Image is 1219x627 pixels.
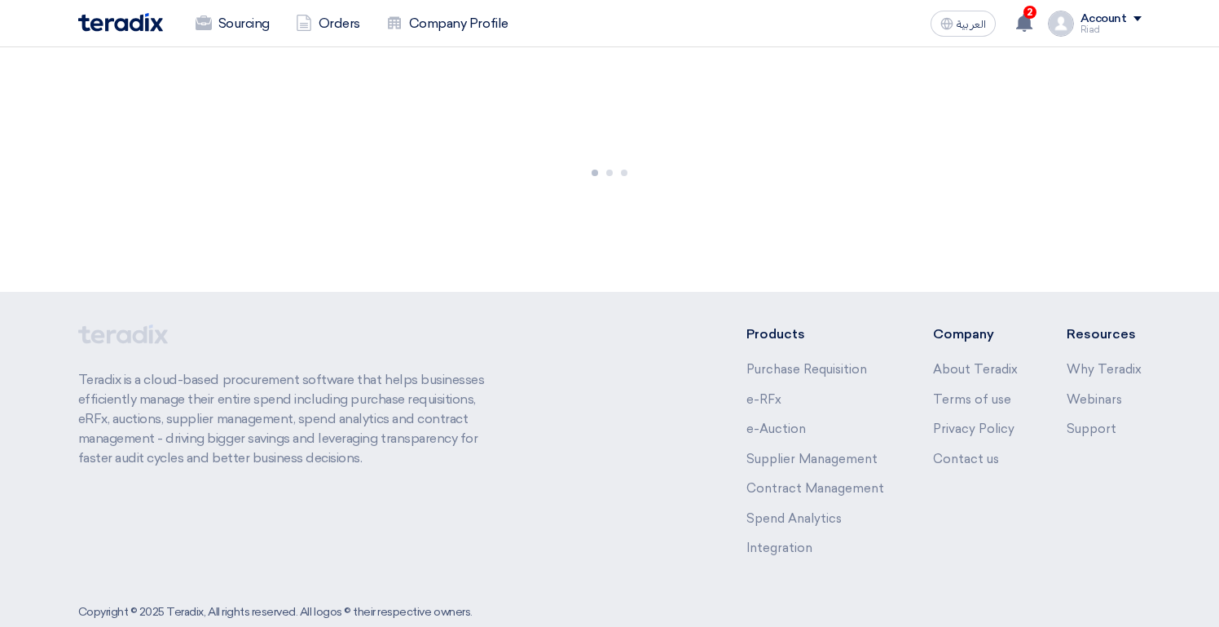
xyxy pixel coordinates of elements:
p: Teradix is a cloud-based procurement software that helps businesses efficiently manage their enti... [78,370,504,468]
div: Account [1080,12,1127,26]
div: Copyright © 2025 Teradix, All rights reserved. All logos © their respective owners. [78,603,473,620]
a: Sourcing [183,6,283,42]
button: العربية [931,11,996,37]
a: e-Auction [746,422,806,436]
a: Spend Analytics [746,511,842,526]
a: Company Profile [373,6,521,42]
a: Integration [746,541,812,555]
a: Contract Management [746,481,884,496]
a: Support [1067,422,1116,436]
img: profile_test.png [1048,11,1074,37]
img: Teradix logo [78,13,163,32]
span: 2 [1023,6,1036,19]
a: Why Teradix [1067,362,1142,377]
a: Purchase Requisition [746,362,867,377]
a: Contact us [933,452,999,466]
span: العربية [957,19,986,30]
a: Orders [283,6,373,42]
li: Resources [1067,325,1142,344]
a: Terms of use [933,392,1011,407]
li: Products [746,325,884,344]
div: Riad [1080,25,1142,34]
a: Privacy Policy [933,422,1014,436]
a: Supplier Management [746,452,878,466]
a: e-RFx [746,392,781,407]
li: Company [933,325,1018,344]
a: About Teradix [933,362,1018,377]
a: Webinars [1067,392,1122,407]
